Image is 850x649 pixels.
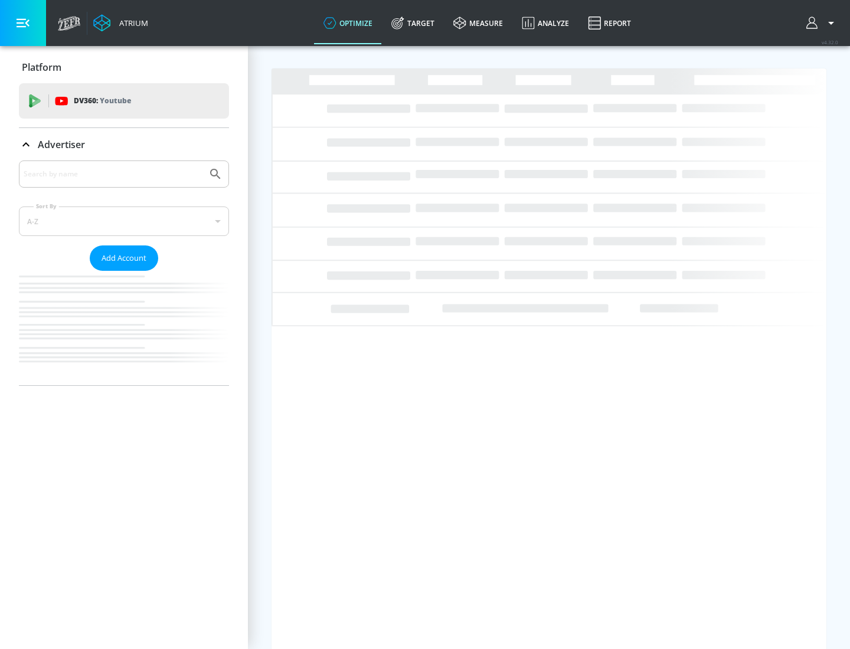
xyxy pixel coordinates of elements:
[90,245,158,271] button: Add Account
[19,206,229,236] div: A-Z
[22,61,61,74] p: Platform
[74,94,131,107] p: DV360:
[102,251,146,265] span: Add Account
[512,2,578,44] a: Analyze
[34,202,59,210] label: Sort By
[19,83,229,119] div: DV360: Youtube
[19,160,229,385] div: Advertiser
[19,271,229,385] nav: list of Advertiser
[382,2,444,44] a: Target
[100,94,131,107] p: Youtube
[93,14,148,32] a: Atrium
[24,166,202,182] input: Search by name
[38,138,85,151] p: Advertiser
[19,128,229,161] div: Advertiser
[444,2,512,44] a: measure
[822,39,838,45] span: v 4.32.0
[314,2,382,44] a: optimize
[115,18,148,28] div: Atrium
[19,51,229,84] div: Platform
[578,2,640,44] a: Report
